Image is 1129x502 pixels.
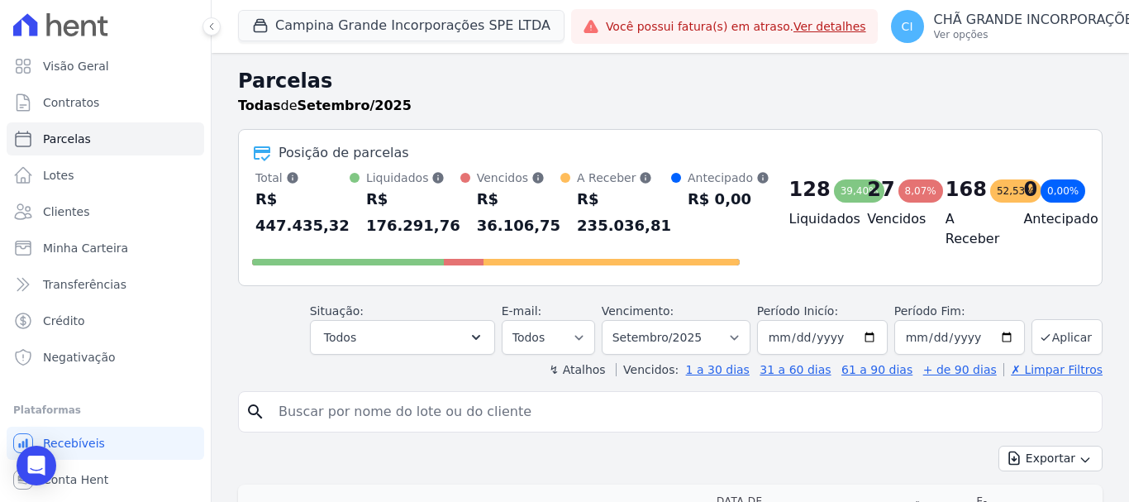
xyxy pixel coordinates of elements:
[688,170,769,186] div: Antecipado
[757,304,838,318] label: Período Inicío:
[1041,179,1085,203] div: 0,00%
[923,363,997,376] a: + de 90 dias
[7,427,204,460] a: Recebíveis
[7,159,204,192] a: Lotes
[7,304,204,337] a: Crédito
[298,98,412,113] strong: Setembro/2025
[789,176,831,203] div: 128
[946,209,998,249] h4: A Receber
[238,98,281,113] strong: Todas
[898,179,943,203] div: 8,07%
[7,463,204,496] a: Conta Hent
[894,303,1025,320] label: Período Fim:
[477,186,560,239] div: R$ 36.106,75
[686,363,750,376] a: 1 a 30 dias
[7,341,204,374] a: Negativação
[1003,363,1103,376] a: ✗ Limpar Filtros
[867,209,919,229] h4: Vencidos
[834,179,885,203] div: 39,40%
[43,313,85,329] span: Crédito
[1023,209,1075,229] h4: Antecipado
[606,18,866,36] span: Você possui fatura(s) em atraso.
[245,402,265,422] i: search
[688,186,769,213] div: R$ 0,00
[7,268,204,301] a: Transferências
[998,446,1103,471] button: Exportar
[7,232,204,265] a: Minha Carteira
[255,170,350,186] div: Total
[616,363,679,376] label: Vencidos:
[7,86,204,119] a: Contratos
[310,304,364,318] label: Situação:
[990,179,1041,203] div: 52,53%
[238,66,1103,96] h2: Parcelas
[946,176,987,203] div: 168
[760,363,831,376] a: 31 a 60 dias
[310,320,495,355] button: Todos
[549,363,605,376] label: ↯ Atalhos
[43,471,108,488] span: Conta Hent
[7,50,204,83] a: Visão Geral
[789,209,841,229] h4: Liquidados
[841,363,912,376] a: 61 a 90 dias
[43,94,99,111] span: Contratos
[577,170,671,186] div: A Receber
[269,395,1095,428] input: Buscar por nome do lote ou do cliente
[867,176,894,203] div: 27
[324,327,356,347] span: Todos
[366,186,460,239] div: R$ 176.291,76
[43,435,105,452] span: Recebíveis
[43,276,126,293] span: Transferências
[279,143,409,163] div: Posição de parcelas
[43,203,89,220] span: Clientes
[7,122,204,155] a: Parcelas
[43,58,109,74] span: Visão Geral
[43,349,116,366] span: Negativação
[43,167,74,184] span: Lotes
[238,10,564,41] button: Campina Grande Incorporações SPE LTDA
[17,446,56,485] div: Open Intercom Messenger
[7,195,204,228] a: Clientes
[1023,176,1037,203] div: 0
[13,400,198,420] div: Plataformas
[43,240,128,256] span: Minha Carteira
[255,186,350,239] div: R$ 447.435,32
[43,131,91,147] span: Parcelas
[793,20,866,33] a: Ver detalhes
[477,170,560,186] div: Vencidos
[602,304,674,318] label: Vencimento:
[1031,319,1103,355] button: Aplicar
[502,304,542,318] label: E-mail:
[366,170,460,186] div: Liquidados
[577,186,671,239] div: R$ 235.036,81
[902,21,913,32] span: CI
[238,96,412,116] p: de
